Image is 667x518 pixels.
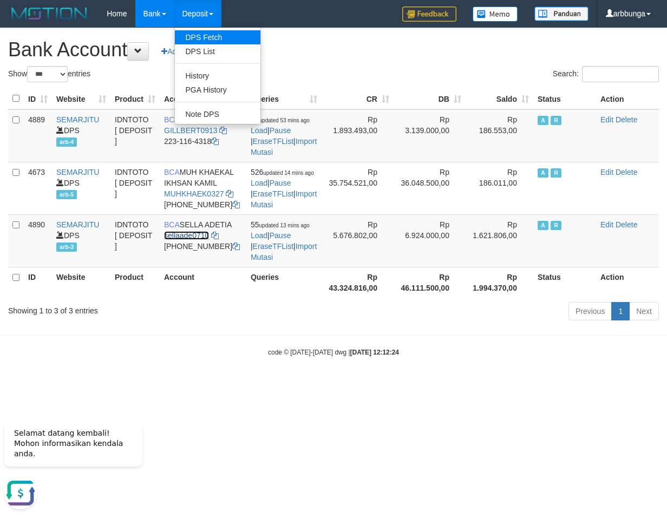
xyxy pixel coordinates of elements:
td: DPS [52,162,110,214]
th: Saldo: activate to sort column ascending [466,88,533,109]
a: Next [629,302,659,320]
td: 4889 [24,109,52,162]
a: Copy sellaade0710 to clipboard [211,231,219,240]
span: Active [538,116,548,125]
th: Action [596,267,659,298]
th: Queries: activate to sort column ascending [246,88,322,109]
span: arb-3 [56,242,77,252]
th: ID [24,267,52,298]
a: Edit [600,168,613,176]
span: Selamat datang kembali! Mohon informasikan kendala anda. [14,17,123,46]
a: sellaade0710 [164,231,209,240]
td: IDNTOTO [ DEPOSIT ] [110,162,160,214]
span: updated 14 mins ago [263,170,313,176]
span: updated 53 mins ago [259,117,310,123]
td: Rp 186.553,00 [466,109,533,162]
td: IDNTOTO [ DEPOSIT ] [110,214,160,267]
td: DPS [52,214,110,267]
a: GILLBERT0913 [164,126,218,135]
th: Rp 1.994.370,00 [466,267,533,298]
strong: [DATE] 12:12:24 [350,349,399,356]
span: 526 [251,168,314,176]
img: panduan.png [534,6,588,21]
label: Search: [553,66,659,82]
th: Website: activate to sort column ascending [52,88,110,109]
th: Rp 46.111.500,00 [394,267,466,298]
span: arb-4 [56,137,77,147]
span: Running [551,116,561,125]
a: Copy MUHKHAEK0327 to clipboard [226,189,233,198]
span: | | | [251,115,317,156]
a: DPS Fetch [175,30,260,44]
span: Active [538,168,548,178]
td: Rp 1.621.806,00 [466,214,533,267]
a: Copy 2231164318 to clipboard [211,137,219,146]
a: History [175,69,260,83]
a: Copy 7152165849 to clipboard [232,200,240,209]
td: Rp 186.011,00 [466,162,533,214]
a: Load [251,179,267,187]
a: MUHKHAEK0327 [164,189,224,198]
span: | | | [251,168,317,209]
td: DPS [52,109,110,162]
h1: Bank Account [8,39,659,61]
th: Status [533,88,596,109]
td: 4673 [24,162,52,214]
a: SEMARJITU [56,220,99,229]
a: SEMARJITU [56,115,99,124]
td: [PERSON_NAME] 223-116-4318 [160,109,246,162]
a: Edit [600,115,613,124]
span: Running [551,168,561,178]
th: Account [160,267,246,298]
td: Rp 36.048.500,00 [394,162,466,214]
td: 4890 [24,214,52,267]
input: Search: [582,66,659,82]
img: Feedback.jpg [402,6,456,22]
span: 16 [251,115,310,124]
span: BCA [164,115,180,124]
span: BCA [164,168,180,176]
span: Active [538,221,548,230]
a: EraseTFList [253,189,293,198]
th: Action [596,88,659,109]
label: Show entries [8,66,90,82]
a: Pause [270,179,291,187]
a: Edit [600,220,613,229]
th: ID: activate to sort column ascending [24,88,52,109]
th: Status [533,267,596,298]
a: Import Mutasi [251,189,317,209]
th: Product [110,267,160,298]
span: updated 13 mins ago [259,222,310,228]
select: Showentries [27,66,68,82]
td: Rp 3.139.000,00 [394,109,466,162]
td: SELLA ADETIA [PHONE_NUMBER] [160,214,246,267]
a: Copy 6127014665 to clipboard [232,242,240,251]
a: Load [251,231,267,240]
span: BCA [164,220,180,229]
th: DB: activate to sort column ascending [394,88,466,109]
a: Pause [270,231,291,240]
a: Load [251,126,267,135]
a: Add Bank Account [154,42,236,61]
span: 55 [251,220,310,229]
th: Queries [246,267,322,298]
a: Pause [270,126,291,135]
th: Product: activate to sort column ascending [110,88,160,109]
a: 1 [611,302,630,320]
td: Rp 1.893.493,00 [322,109,394,162]
td: IDNTOTO [ DEPOSIT ] [110,109,160,162]
th: Rp 43.324.816,00 [322,267,394,298]
a: Copy GILLBERT0913 to clipboard [219,126,227,135]
span: Running [551,221,561,230]
a: Delete [616,168,637,176]
a: Delete [616,220,637,229]
span: | | | [251,220,317,261]
img: MOTION_logo.png [8,5,90,22]
a: SEMARJITU [56,168,99,176]
img: Button%20Memo.svg [473,6,518,22]
th: Website [52,267,110,298]
a: DPS List [175,44,260,58]
button: Open LiveChat chat widget [4,65,37,97]
small: code © [DATE]-[DATE] dwg | [268,349,399,356]
span: arb-5 [56,190,77,199]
